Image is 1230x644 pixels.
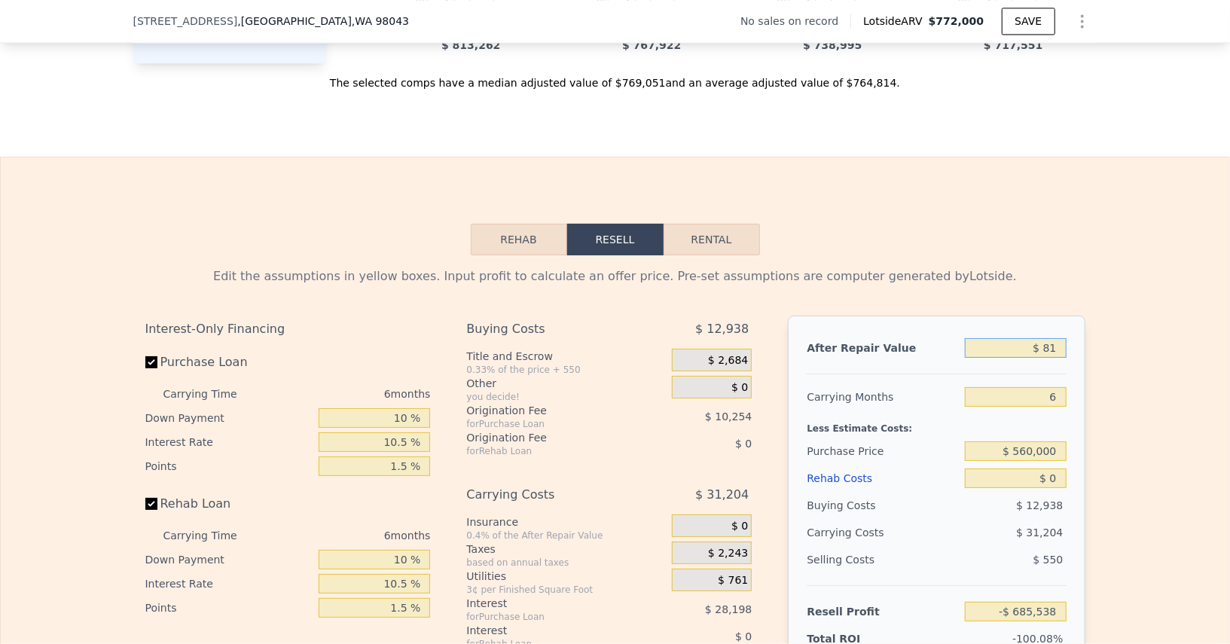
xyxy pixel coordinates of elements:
[807,492,959,519] div: Buying Costs
[466,514,666,530] div: Insurance
[466,349,666,364] div: Title and Escrow
[466,623,634,638] div: Interest
[1033,554,1063,566] span: $ 550
[466,364,666,376] div: 0.33% of the price + 550
[1016,526,1063,539] span: $ 31,204
[984,39,1042,51] span: $ 717,551
[466,418,634,430] div: for Purchase Loan
[807,438,959,465] div: Purchase Price
[1016,499,1063,511] span: $ 12,938
[622,39,681,51] span: $ 767,922
[466,376,666,391] div: Other
[145,430,313,454] div: Interest Rate
[731,381,748,395] span: $ 0
[705,603,752,615] span: $ 28,198
[807,546,959,573] div: Selling Costs
[807,465,959,492] div: Rehab Costs
[466,391,666,403] div: you decide!
[803,39,862,51] span: $ 738,995
[471,224,567,255] button: Rehab
[807,334,959,362] div: After Repair Value
[145,572,313,596] div: Interest Rate
[567,224,664,255] button: Resell
[145,596,313,620] div: Points
[145,316,431,343] div: Interest-Only Financing
[718,574,748,588] span: $ 761
[731,520,748,533] span: $ 0
[863,14,928,29] span: Lotside ARV
[145,267,1085,285] div: Edit the assumptions in yellow boxes. Input profit to calculate an offer price. Pre-set assumptio...
[145,490,313,517] label: Rehab Loan
[705,411,752,423] span: $ 10,254
[807,519,901,546] div: Carrying Costs
[133,63,1097,90] div: The selected comps have a median adjusted value of $769,051 and an average adjusted value of $764...
[664,224,760,255] button: Rental
[466,316,634,343] div: Buying Costs
[466,530,666,542] div: 0.4% of the After Repair Value
[145,498,157,510] input: Rehab Loan
[267,523,431,548] div: 6 months
[145,349,313,376] label: Purchase Loan
[163,382,261,406] div: Carrying Time
[466,430,634,445] div: Origination Fee
[133,14,238,29] span: [STREET_ADDRESS]
[466,557,666,569] div: based on annual taxes
[1002,8,1055,35] button: SAVE
[807,598,959,625] div: Resell Profit
[145,548,313,572] div: Down Payment
[929,15,984,27] span: $772,000
[145,356,157,368] input: Purchase Loan
[708,547,748,560] span: $ 2,243
[708,354,748,368] span: $ 2,684
[735,630,752,642] span: $ 0
[807,383,959,411] div: Carrying Months
[163,523,261,548] div: Carrying Time
[466,611,634,623] div: for Purchase Loan
[695,481,749,508] span: $ 31,204
[466,445,634,457] div: for Rehab Loan
[145,454,313,478] div: Points
[466,569,666,584] div: Utilities
[735,438,752,450] span: $ 0
[145,406,313,430] div: Down Payment
[740,14,850,29] div: No sales on record
[695,316,749,343] span: $ 12,938
[466,584,666,596] div: 3¢ per Finished Square Foot
[441,39,500,51] span: $ 813,262
[466,403,634,418] div: Origination Fee
[237,14,409,29] span: , [GEOGRAPHIC_DATA]
[466,596,634,611] div: Interest
[807,411,1066,438] div: Less Estimate Costs:
[466,481,634,508] div: Carrying Costs
[352,15,409,27] span: , WA 98043
[267,382,431,406] div: 6 months
[1067,6,1097,36] button: Show Options
[466,542,666,557] div: Taxes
